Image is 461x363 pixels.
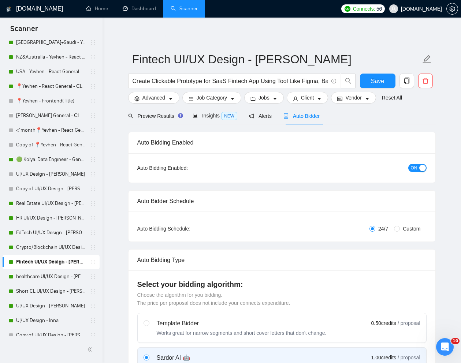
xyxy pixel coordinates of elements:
[371,76,384,86] span: Save
[90,332,96,338] span: holder
[418,74,433,88] button: delete
[230,96,235,101] span: caret-down
[86,5,108,12] a: homeHome
[353,5,375,13] span: Connects:
[382,94,402,102] a: Reset All
[250,96,256,101] span: folder
[400,225,423,233] span: Custom
[197,94,227,102] span: Job Category
[90,54,96,60] span: holder
[16,181,86,196] a: Copy of UI/UX Design - [PERSON_NAME]
[90,259,96,265] span: holder
[16,138,86,152] a: Copy of 📍Yevhen - React General - СL
[293,96,298,101] span: user
[90,186,96,192] span: holder
[272,96,278,101] span: caret-down
[341,78,355,84] span: search
[301,94,314,102] span: Client
[90,171,96,177] span: holder
[90,215,96,221] span: holder
[193,113,237,119] span: Insights
[87,346,94,353] span: double-left
[137,250,427,270] div: Auto Bidding Type
[337,96,342,101] span: idcard
[283,113,289,119] span: robot
[90,244,96,250] span: holder
[177,112,184,119] div: Tooltip anchor
[317,96,322,101] span: caret-down
[90,274,96,280] span: holder
[123,5,156,12] a: dashboardDashboard
[244,92,284,104] button: folderJobscaret-down
[446,3,458,15] button: setting
[132,50,421,68] input: Scanner name...
[249,113,254,119] span: notification
[157,329,327,337] div: Works great for narrow segments and short cover letters that don't change.
[128,113,133,119] span: search
[16,225,86,240] a: EdTech UI/UX Design - [PERSON_NAME]
[345,94,361,102] span: Vendor
[193,113,198,118] span: area-chart
[189,96,194,101] span: bars
[90,318,96,323] span: holder
[419,78,432,84] span: delete
[422,55,432,64] span: edit
[331,92,376,104] button: idcardVendorcaret-down
[16,152,86,167] a: 🟢 Kolya. Data Engineer - General
[16,196,86,211] a: Real Estate UI/UX Design - [PERSON_NAME]
[90,303,96,309] span: holder
[134,96,140,101] span: setting
[360,74,395,88] button: Save
[90,83,96,89] span: holder
[16,328,86,343] a: Copy of UI/UX Design - [PERSON_NAME]
[375,225,391,233] span: 24/7
[90,288,96,294] span: holder
[16,240,86,255] a: Crypto/Blockchain UI/UX Design - [PERSON_NAME]
[221,112,237,120] span: NEW
[283,113,320,119] span: Auto Bidder
[90,142,96,148] span: holder
[90,127,96,133] span: holder
[399,74,414,88] button: copy
[90,230,96,236] span: holder
[157,353,271,362] div: Sardor AI 🤖
[128,92,179,104] button: settingAdvancedcaret-down
[16,299,86,313] a: UI/UX Design - [PERSON_NAME]
[4,23,44,39] span: Scanner
[16,50,86,64] a: NZ&Australia - Yevhen - React General - СL
[365,96,370,101] span: caret-down
[376,5,382,13] span: 56
[447,6,458,12] span: setting
[137,191,427,212] div: Auto Bidder Schedule
[16,269,86,284] a: healthcare UI/UX Design - [PERSON_NAME]
[341,74,356,88] button: search
[157,319,327,328] div: Template Bidder
[16,79,86,94] a: 📍Yevhen - React General - СL
[16,284,86,299] a: Short CL UI/UX Design - [PERSON_NAME]
[90,113,96,119] span: holder
[451,338,460,344] span: 10
[137,292,290,306] span: Choose the algorithm for you bidding. The price per proposal does not include your connects expen...
[287,92,328,104] button: userClientcaret-down
[168,96,173,101] span: caret-down
[90,69,96,75] span: holder
[137,132,427,153] div: Auto Bidding Enabled
[90,157,96,162] span: holder
[16,35,86,50] a: [GEOGRAPHIC_DATA]+Saudi - Yevhen - React General - СL
[398,354,420,361] span: / proposal
[16,94,86,108] a: 📍Yevhen - Frontend(Title)
[16,167,86,181] a: UI/UX Design - [PERSON_NAME]
[371,353,396,362] span: 1.00 credits
[137,225,234,233] div: Auto Bidding Schedule:
[411,164,417,172] span: ON
[133,76,328,86] input: Search Freelance Jobs...
[400,78,414,84] span: copy
[371,319,396,327] span: 0.50 credits
[142,94,165,102] span: Advanced
[90,201,96,206] span: holder
[259,94,269,102] span: Jobs
[16,313,86,328] a: UI/UX Design - Inna
[171,5,198,12] a: searchScanner
[137,164,234,172] div: Auto Bidding Enabled:
[16,123,86,138] a: <1month📍Yevhen - React General - СL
